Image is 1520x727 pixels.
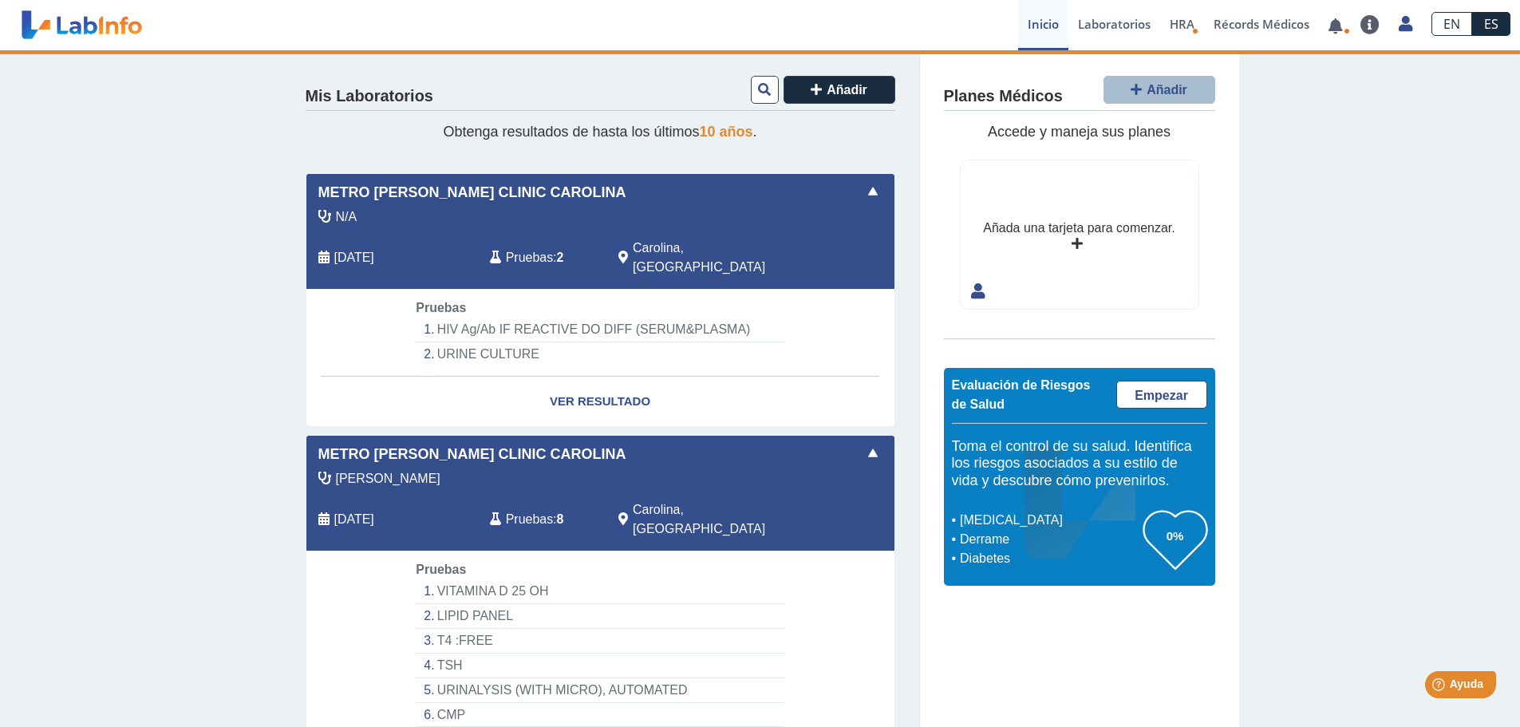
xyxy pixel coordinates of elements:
span: Metro [PERSON_NAME] Clinic Carolina [318,182,626,203]
div: : [478,500,606,539]
li: Derrame [956,530,1143,549]
span: Metro [PERSON_NAME] Clinic Carolina [318,444,626,465]
h4: Planes Médicos [944,87,1063,106]
button: Añadir [784,76,895,104]
button: Añadir [1103,76,1215,104]
span: Carolina, PR [633,239,809,277]
span: Pruebas [416,563,466,576]
span: Empezar [1135,389,1188,402]
a: ES [1472,12,1510,36]
span: Bonano Benitez, Juan [336,469,440,488]
span: 2025-09-22 [334,248,374,267]
h4: Mis Laboratorios [306,87,433,106]
div: Añada una tarjeta para comenzar. [983,219,1175,238]
li: URINE CULTURE [416,342,784,366]
h3: 0% [1143,526,1207,546]
li: T4 :FREE [416,629,784,654]
li: Diabetes [956,549,1143,568]
li: VITAMINA D 25 OH [416,579,784,604]
span: Pruebas [506,248,553,267]
div: : [478,239,606,277]
span: Obtenga resultados de hasta los últimos . [443,124,756,140]
li: URINALYSIS (WITH MICRO), AUTOMATED [416,678,784,703]
iframe: Help widget launcher [1378,665,1502,709]
h5: Toma el control de su salud. Identifica los riesgos asociados a su estilo de vida y descubre cómo... [952,438,1207,490]
li: HIV Ag/Ab IF REACTIVE DO DIFF (SERUM&PLASMA) [416,318,784,342]
li: TSH [416,654,784,678]
span: N/A [336,207,357,227]
span: 2025-09-20 [334,510,374,529]
a: EN [1431,12,1472,36]
span: HRA [1170,16,1194,32]
b: 8 [557,512,564,526]
span: Accede y maneja sus planes [988,124,1171,140]
b: 2 [557,251,564,264]
span: Pruebas [416,301,466,314]
li: [MEDICAL_DATA] [956,511,1143,530]
span: Añadir [1147,83,1187,97]
a: Empezar [1116,381,1207,409]
span: Carolina, PR [633,500,809,539]
span: Evaluación de Riesgos de Salud [952,378,1091,411]
li: LIPID PANEL [416,604,784,629]
a: Ver Resultado [306,377,894,427]
span: Pruebas [506,510,553,529]
span: Añadir [827,83,867,97]
span: 10 años [700,124,753,140]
